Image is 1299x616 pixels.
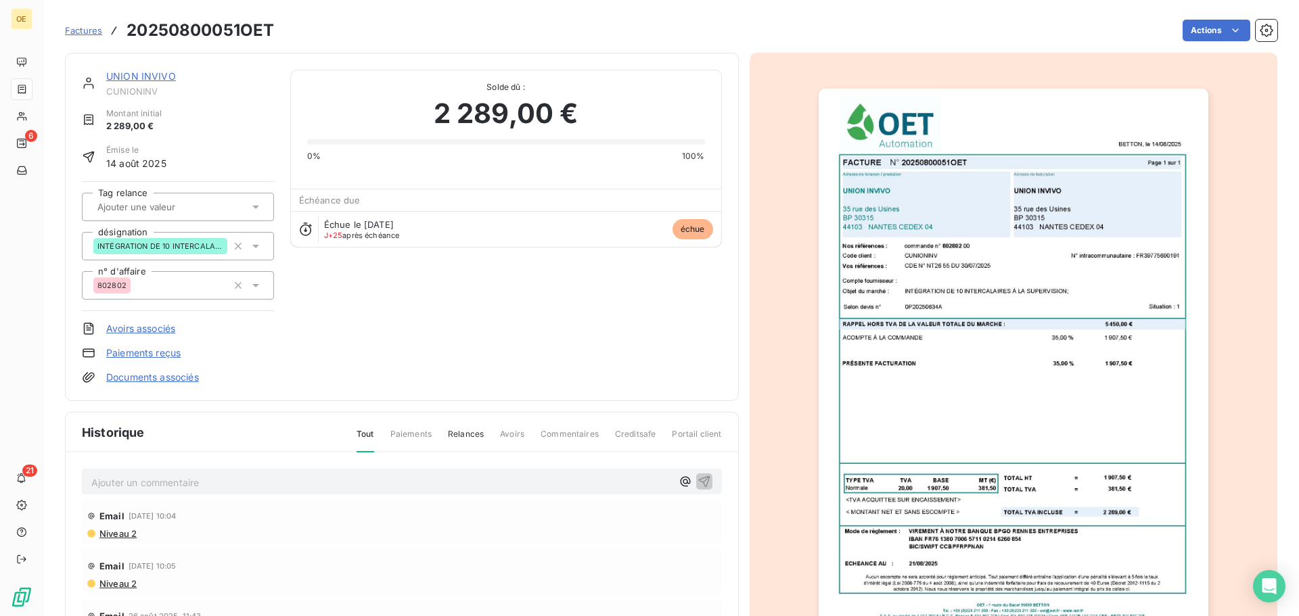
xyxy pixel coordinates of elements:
a: Documents associés [106,371,199,384]
span: Commentaires [541,428,599,451]
span: Relances [448,428,484,451]
span: Solde dû : [307,81,705,93]
span: 21 [22,465,37,477]
span: Émise le [106,144,166,156]
span: Factures [65,25,102,36]
span: Portail client [672,428,721,451]
div: OE [11,8,32,30]
a: Paiements reçus [106,346,181,360]
span: Avoirs [500,428,524,451]
span: 0% [307,150,321,162]
span: après échéance [324,231,400,239]
button: Actions [1183,20,1250,41]
span: INTÉGRATION DE 10 INTERCALAIRES À LA SUPERVISION [97,242,223,250]
span: Montant initial [106,108,162,120]
span: [DATE] 10:05 [129,562,177,570]
span: Email [99,511,124,521]
span: Échéance due [299,195,361,206]
span: Creditsafe [615,428,656,451]
span: 6 [25,130,37,142]
span: 802802 [97,281,127,289]
span: 2 289,00 € [106,120,162,133]
span: CUNIONINV [106,86,274,97]
span: échue [673,219,713,239]
span: Historique [82,423,145,442]
span: 100% [682,150,705,162]
span: Niveau 2 [98,578,137,589]
span: 14 août 2025 [106,156,166,170]
span: Niveau 2 [98,528,137,539]
span: [DATE] 10:04 [129,512,177,520]
a: Avoirs associés [106,322,175,335]
span: Email [99,561,124,571]
span: Paiements [390,428,432,451]
h3: 20250800051OET [127,18,274,43]
a: Factures [65,24,102,37]
a: UNION INVIVO [106,70,176,82]
span: J+25 [324,231,343,240]
span: 2 289,00 € [434,93,578,134]
img: Logo LeanPay [11,586,32,608]
span: Tout [357,428,374,452]
input: Ajouter une valeur [96,201,232,213]
span: Échue le [DATE] [324,219,394,230]
div: Open Intercom Messenger [1253,570,1285,602]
